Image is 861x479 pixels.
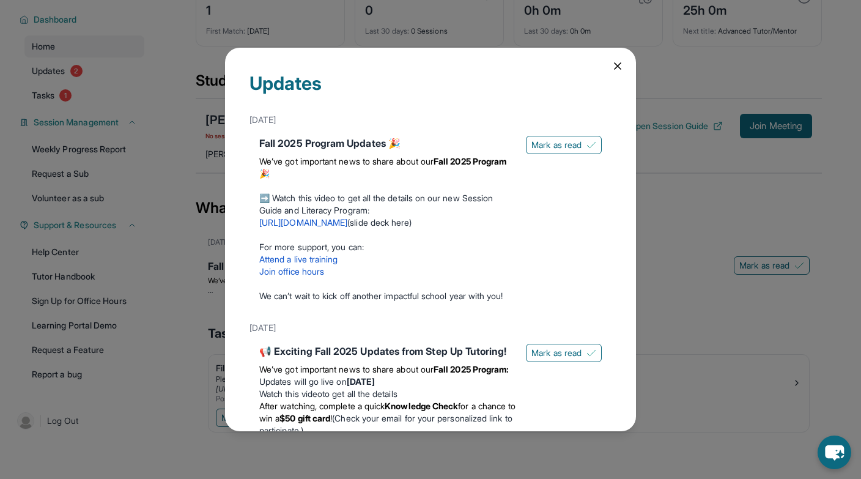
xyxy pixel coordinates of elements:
[259,376,516,388] li: Updates will go live on
[330,413,332,423] span: !
[586,348,596,358] img: Mark as read
[259,217,347,228] a: [URL][DOMAIN_NAME]
[259,217,516,229] p: ( )
[249,72,612,109] div: Updates
[259,291,503,301] span: We can’t wait to kick off another impactful school year with you!
[259,156,434,166] span: We’ve got important news to share about our
[259,242,364,252] span: For more support, you can:
[434,156,506,166] strong: Fall 2025 Program
[385,401,458,411] strong: Knowledge Check
[259,401,385,411] span: After watching, complete a quick
[259,193,493,215] span: ➡️ Watch this video to get all the details on our new Session Guide and Literacy Program:
[279,413,330,423] strong: $50 gift card
[347,376,375,387] strong: [DATE]
[586,140,596,150] img: Mark as read
[434,364,509,374] strong: Fall 2025 Program:
[249,109,612,131] div: [DATE]
[259,266,324,277] a: Join office hours
[259,136,516,150] div: Fall 2025 Program Updates 🎉
[259,254,338,264] a: Attend a live training
[259,388,516,400] li: to get all the details
[259,364,434,374] span: We’ve got important news to share about our
[531,347,582,359] span: Mark as read
[259,388,322,399] a: Watch this video
[259,168,270,179] span: 🎉
[818,436,851,469] button: chat-button
[350,217,409,228] a: slide deck here
[526,136,602,154] button: Mark as read
[259,400,516,437] li: (Check your email for your personalized link to participate.)
[531,139,582,151] span: Mark as read
[526,344,602,362] button: Mark as read
[259,344,516,358] div: 📢 Exciting Fall 2025 Updates from Step Up Tutoring!
[249,317,612,339] div: [DATE]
